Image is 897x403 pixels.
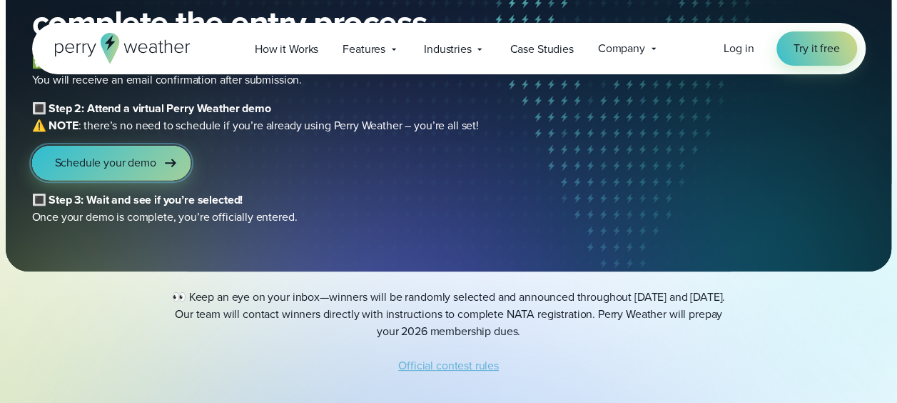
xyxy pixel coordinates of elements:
p: : there’s no need to schedule if you’re already using Perry Weather – you’re all set! [32,100,603,134]
strong: ⚠️ NOTE [32,117,78,134]
a: Case Studies [497,34,585,64]
a: Log in [724,40,754,57]
span: Try it free [794,40,839,57]
b: 🔳 Step 3: Wait and see if you’re selected! [32,191,243,208]
span: Schedule your demo [55,154,156,171]
a: Schedule your demo [32,146,191,180]
p: Once your demo is complete, you’re officially entered. [32,191,603,226]
span: Industries [424,41,472,58]
span: Log in [724,40,754,56]
span: How it Works [255,41,318,58]
span: Features [343,41,385,58]
a: Official contest rules [398,357,499,374]
a: How it Works [243,34,330,64]
span: Company [598,40,645,57]
span: Case Studies [510,41,573,58]
a: Try it free [776,31,856,66]
b: 🔳 Step 2: Attend a virtual Perry Weather demo [32,100,271,116]
p: 👀 Keep an eye on your inbox—winners will be randomly selected and announced throughout [DATE] and... [163,289,734,340]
